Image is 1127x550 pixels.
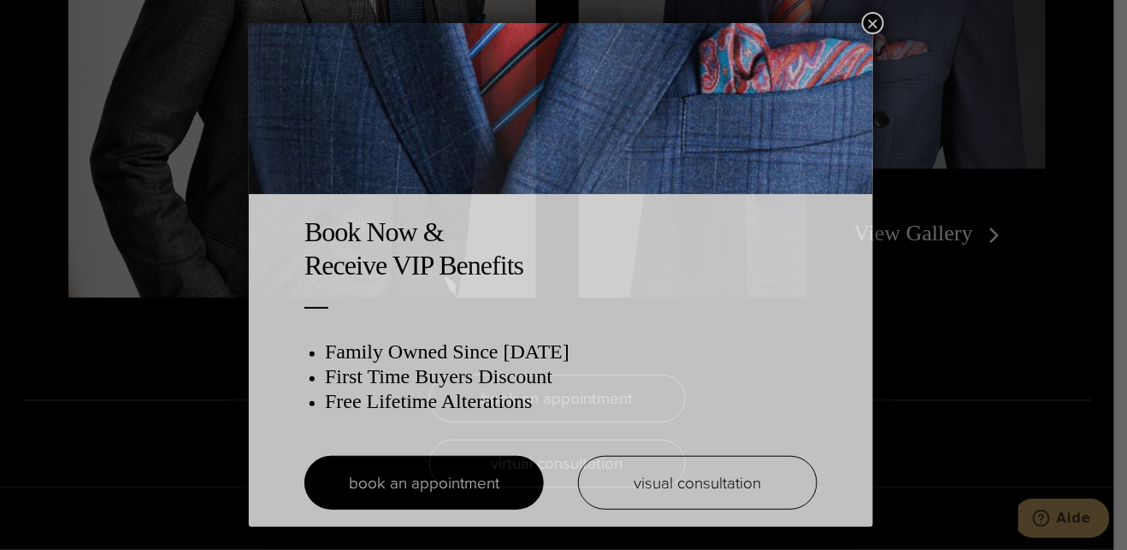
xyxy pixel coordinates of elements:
button: Close [862,12,884,34]
h3: First Time Buyers Discount [325,364,817,389]
a: book an appointment [304,456,544,510]
h3: Free Lifetime Alterations [325,389,817,414]
h2: Book Now & Receive VIP Benefits [304,216,817,281]
h3: Family Owned Since [DATE] [325,340,817,364]
a: visual consultation [578,456,817,510]
span: Aide [38,12,73,27]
